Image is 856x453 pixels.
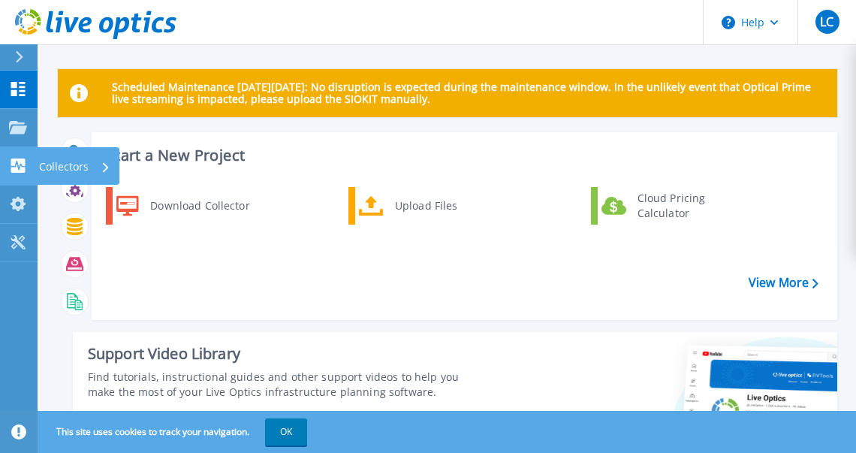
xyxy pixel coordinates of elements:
[749,276,818,290] a: View More
[348,187,502,225] a: Upload Files
[820,16,833,28] span: LC
[107,147,818,164] h3: Start a New Project
[265,418,307,445] button: OK
[41,418,307,445] span: This site uses cookies to track your navigation.
[88,370,484,400] div: Find tutorials, instructional guides and other support videos to help you make the most of your L...
[591,187,745,225] a: Cloud Pricing Calculator
[143,191,256,221] div: Download Collector
[112,81,825,105] p: Scheduled Maintenance [DATE][DATE]: No disruption is expected during the maintenance window. In t...
[630,191,741,221] div: Cloud Pricing Calculator
[387,191,499,221] div: Upload Files
[88,344,484,364] div: Support Video Library
[106,187,260,225] a: Download Collector
[39,147,89,186] p: Collectors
